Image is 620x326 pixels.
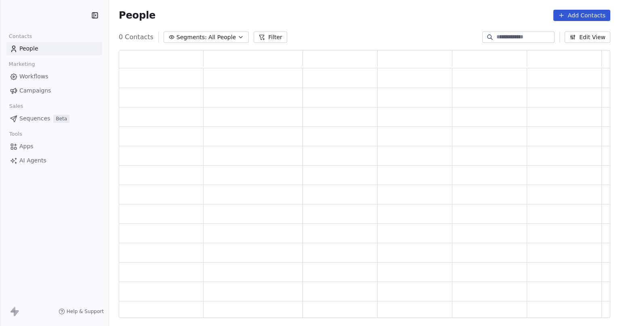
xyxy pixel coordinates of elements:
[19,142,34,151] span: Apps
[19,114,50,123] span: Sequences
[565,32,610,43] button: Edit View
[19,44,38,53] span: People
[119,9,156,21] span: People
[53,115,69,123] span: Beta
[6,100,27,112] span: Sales
[177,33,207,42] span: Segments:
[6,42,102,55] a: People
[19,72,48,81] span: Workflows
[19,156,46,165] span: AI Agents
[5,30,36,42] span: Contacts
[6,84,102,97] a: Campaigns
[5,58,38,70] span: Marketing
[6,154,102,167] a: AI Agents
[67,308,104,315] span: Help & Support
[553,10,610,21] button: Add Contacts
[6,112,102,125] a: SequencesBeta
[254,32,287,43] button: Filter
[6,128,25,140] span: Tools
[6,140,102,153] a: Apps
[6,70,102,83] a: Workflows
[19,86,51,95] span: Campaigns
[208,33,236,42] span: All People
[119,32,153,42] span: 0 Contacts
[59,308,104,315] a: Help & Support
